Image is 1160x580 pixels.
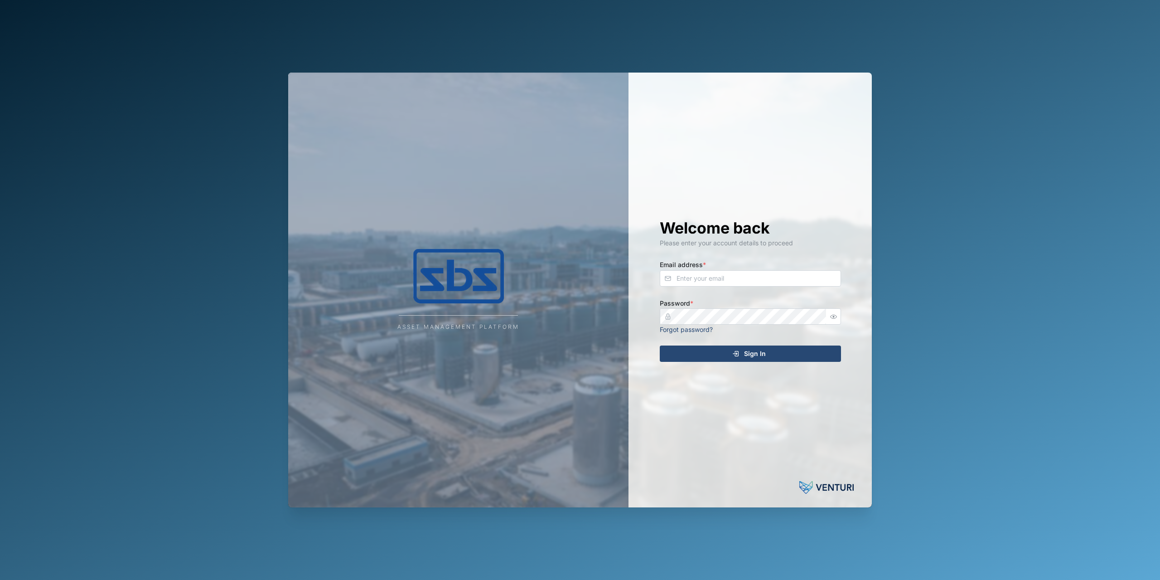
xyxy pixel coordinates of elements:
[799,478,854,497] img: Powered by: Venturi
[660,298,693,308] label: Password
[660,260,706,270] label: Email address
[660,326,713,333] a: Forgot password?
[660,238,841,248] div: Please enter your account details to proceed
[660,218,841,238] h1: Welcome back
[660,346,841,362] button: Sign In
[744,346,766,361] span: Sign In
[660,270,841,287] input: Enter your email
[397,323,519,331] div: Asset Management Platform
[368,249,549,303] img: Company Logo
